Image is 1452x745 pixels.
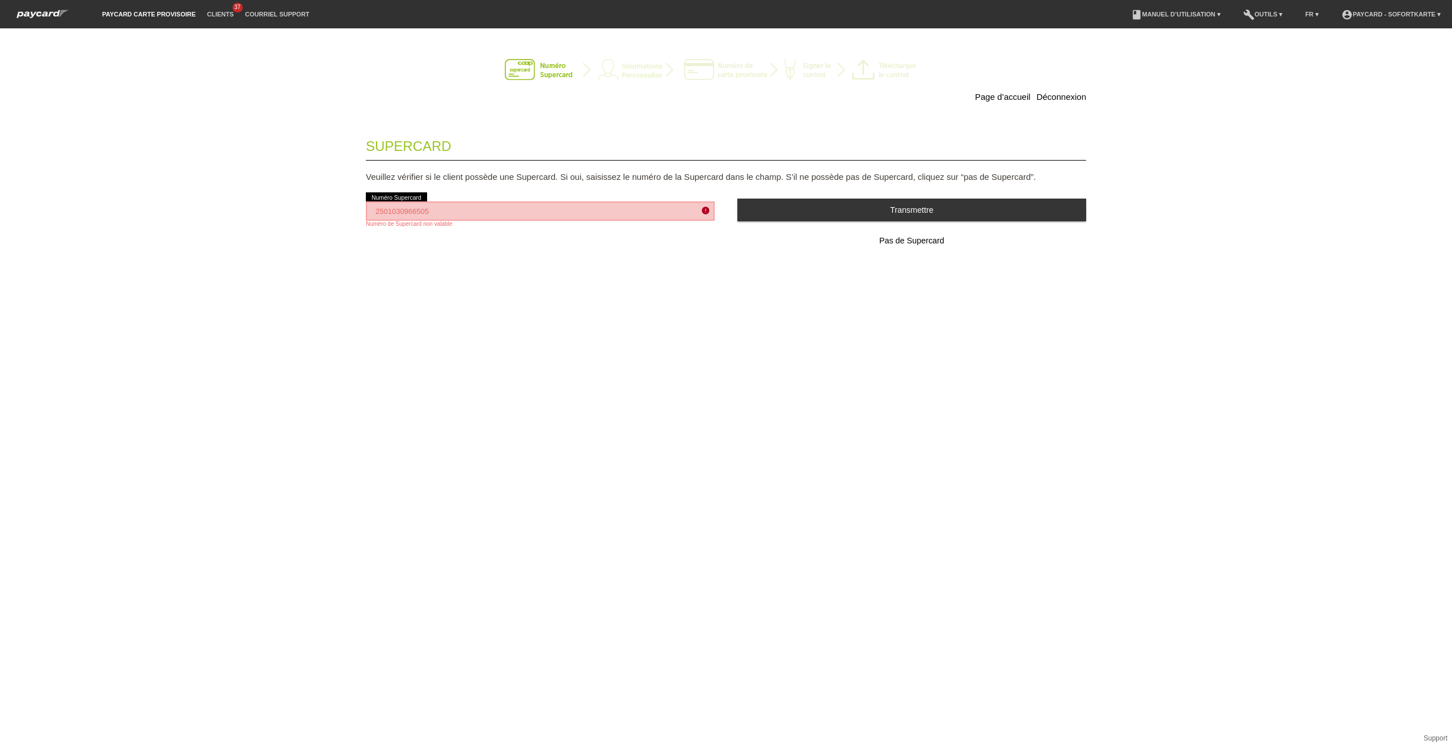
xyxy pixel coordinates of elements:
legend: Supercard [366,127,1086,161]
a: Courriel Support [239,11,315,18]
span: 37 [233,3,243,12]
a: FR ▾ [1299,11,1324,18]
a: paycard carte provisoire [96,11,201,18]
a: account_circlepaycard - Sofortkarte ▾ [1336,11,1446,18]
a: buildOutils ▾ [1238,11,1288,18]
i: account_circle [1341,9,1353,20]
i: book [1131,9,1142,20]
button: Transmettre [737,199,1086,221]
a: Page d’accueil [975,92,1031,102]
a: bookManuel d’utilisation ▾ [1125,11,1226,18]
img: paycard Sofortkarte [11,8,74,20]
i: error [701,206,710,215]
i: build [1243,9,1255,20]
a: Clients [201,11,239,18]
span: Transmettre [890,205,934,214]
div: Numéro de Supercard non valable [366,221,715,227]
a: Support [1424,734,1447,742]
button: Pas de Supercard [737,230,1086,252]
img: instantcard-v3-fr-1.png [505,59,947,82]
span: Pas de Supercard [879,236,944,245]
a: paycard Sofortkarte [11,13,74,22]
a: Déconnexion [1036,92,1086,102]
p: Veuillez vérifier si le client possède une Supercard. Si oui, saisissez le numéro de la Supercard... [366,172,1086,182]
